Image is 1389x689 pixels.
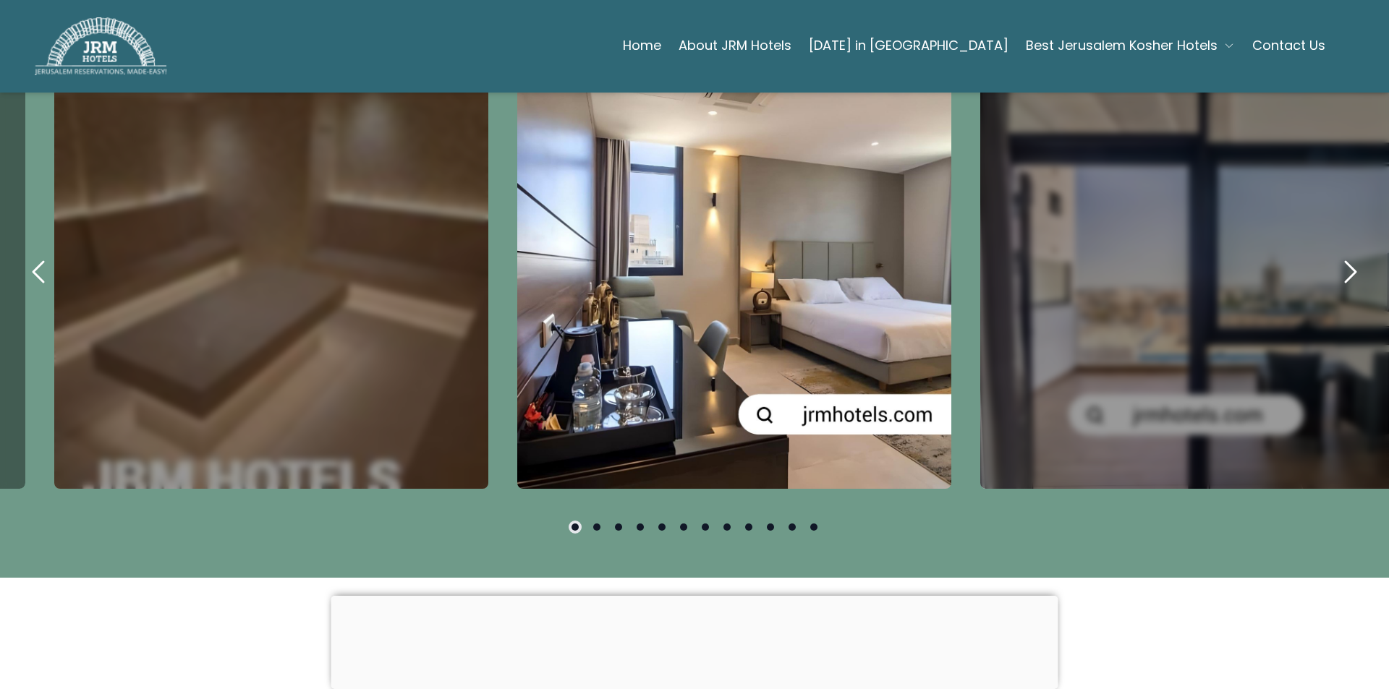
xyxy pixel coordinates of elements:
[14,247,64,296] button: previous
[35,17,166,75] img: JRM Hotels
[679,31,791,60] a: About JRM Hotels
[1325,247,1375,296] button: next
[1252,31,1325,60] a: Contact Us
[331,596,1058,685] iframe: Advertisement
[809,31,1008,60] a: [DATE] in [GEOGRAPHIC_DATA]
[623,31,661,60] a: Home
[1026,31,1235,60] button: Best Jerusalem Kosher Hotels
[1026,35,1218,56] span: Best Jerusalem Kosher Hotels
